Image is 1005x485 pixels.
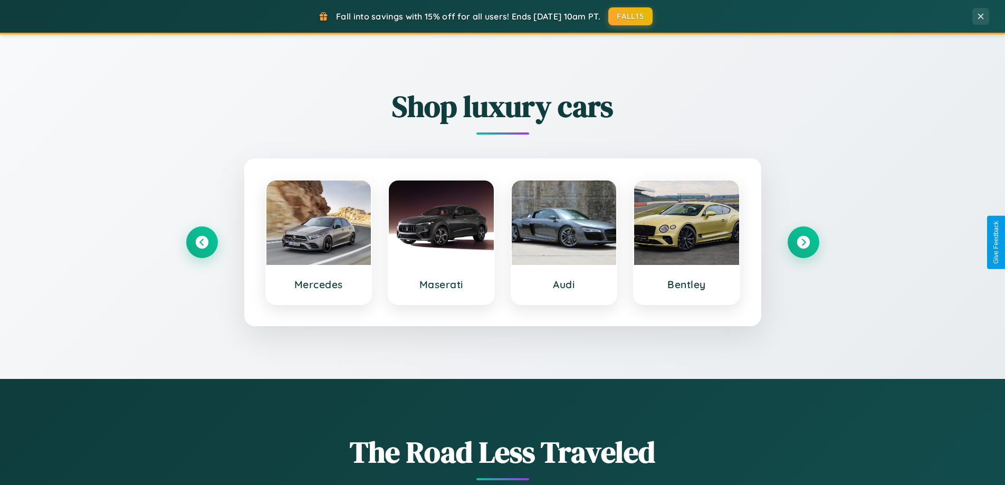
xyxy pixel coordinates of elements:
[186,432,819,472] h1: The Road Less Traveled
[186,86,819,127] h2: Shop luxury cars
[608,7,653,25] button: FALL15
[522,278,606,291] h3: Audi
[645,278,729,291] h3: Bentley
[336,11,600,22] span: Fall into savings with 15% off for all users! Ends [DATE] 10am PT.
[277,278,361,291] h3: Mercedes
[992,221,1000,264] div: Give Feedback
[399,278,483,291] h3: Maserati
